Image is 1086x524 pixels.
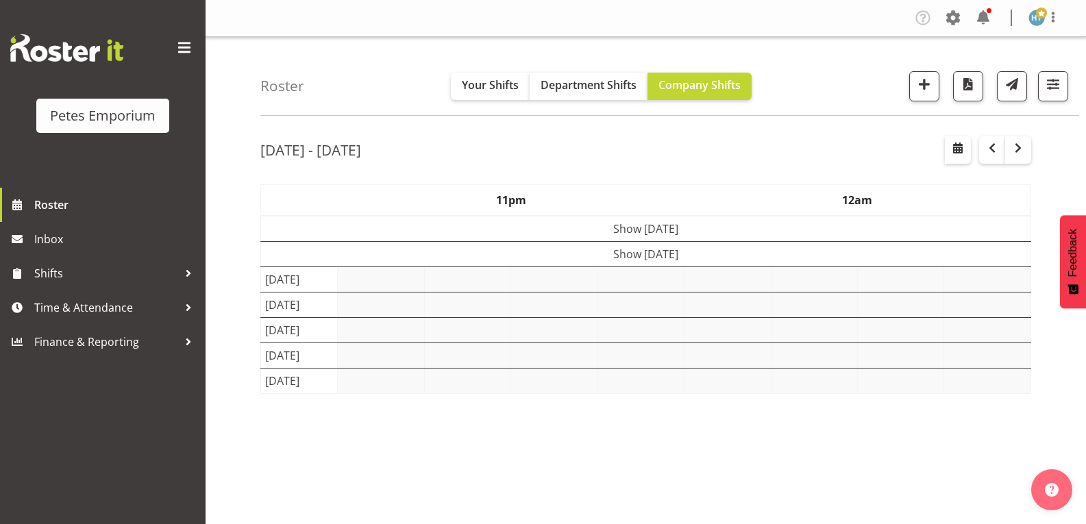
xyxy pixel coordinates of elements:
img: Rosterit website logo [10,34,123,62]
button: Your Shifts [451,73,530,100]
td: [DATE] [261,368,338,393]
button: Feedback - Show survey [1060,215,1086,308]
td: Show [DATE] [261,241,1031,266]
button: Department Shifts [530,73,647,100]
button: Company Shifts [647,73,752,100]
button: Download a PDF of the roster according to the set date range. [953,71,983,101]
td: [DATE] [261,342,338,368]
th: 11pm [338,184,684,216]
span: Inbox [34,229,199,249]
th: 12am [684,184,1031,216]
td: [DATE] [261,317,338,342]
h2: [DATE] - [DATE] [260,141,361,159]
span: Department Shifts [541,77,637,92]
button: Select a specific date within the roster. [945,136,971,164]
span: Finance & Reporting [34,332,178,352]
span: Roster [34,195,199,215]
img: help-xxl-2.png [1045,483,1059,497]
button: Filter Shifts [1038,71,1068,101]
button: Send a list of all shifts for the selected filtered period to all rostered employees. [997,71,1027,101]
span: Shifts [34,263,178,284]
span: Your Shifts [462,77,519,92]
h4: Roster [260,78,304,94]
span: Company Shifts [658,77,741,92]
span: Time & Attendance [34,297,178,318]
td: [DATE] [261,266,338,292]
td: Show [DATE] [261,216,1031,242]
div: Petes Emporium [50,105,156,126]
button: Add a new shift [909,71,939,101]
span: Feedback [1067,229,1079,277]
img: helena-tomlin701.jpg [1028,10,1045,26]
td: [DATE] [261,292,338,317]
